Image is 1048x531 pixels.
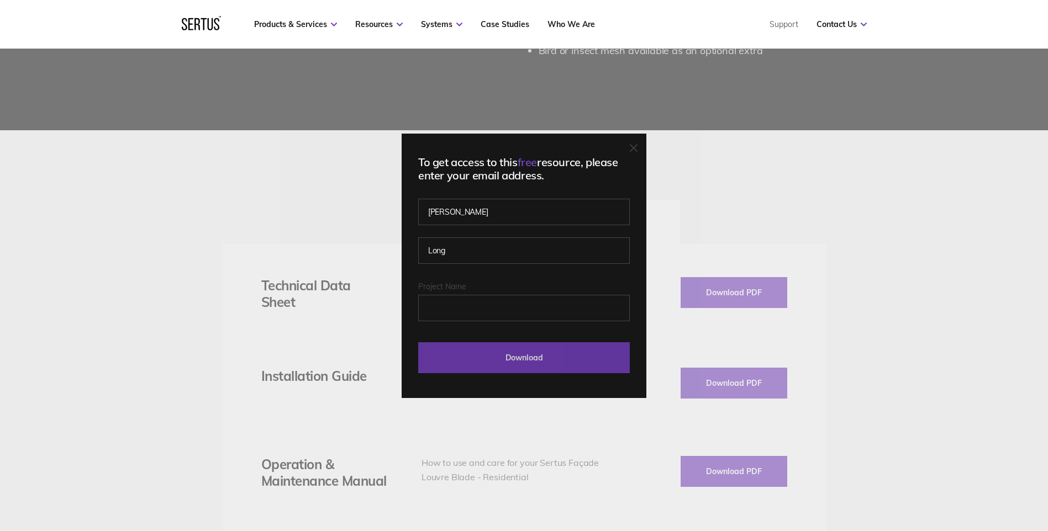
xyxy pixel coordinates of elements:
a: Case Studies [481,19,529,29]
a: Products & Services [254,19,337,29]
span: Project Name [418,282,466,291]
input: First name* [418,199,630,225]
a: Who We Are [547,19,595,29]
iframe: Chat Widget [849,403,1048,531]
span: free [518,155,537,169]
a: Contact Us [817,19,867,29]
a: Support [770,19,798,29]
input: Last name* [418,237,630,264]
div: To get access to this resource, please enter your email address. [418,156,630,182]
a: Resources [355,19,403,29]
input: Download [418,342,630,373]
a: Systems [421,19,462,29]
